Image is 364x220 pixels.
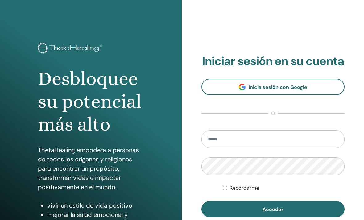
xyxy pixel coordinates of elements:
span: o [268,110,278,117]
div: Mantenerme autenticado indefinidamente o hasta cerrar la sesión manualmente [223,185,345,192]
span: Acceder [263,206,283,213]
span: Inicia sesión con Google [249,84,307,90]
h2: Iniciar sesión en su cuenta [201,54,345,68]
a: Inicia sesión con Google [201,79,345,95]
h1: Desbloquee su potencial más alto [38,67,144,136]
p: ThetaHealing empodera a personas de todos los orígenes y religiones para encontrar un propósito, ... [38,145,144,192]
li: vivir un estilo de vida positivo [47,201,144,210]
button: Acceder [201,201,345,217]
label: Recordarme [230,185,259,192]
